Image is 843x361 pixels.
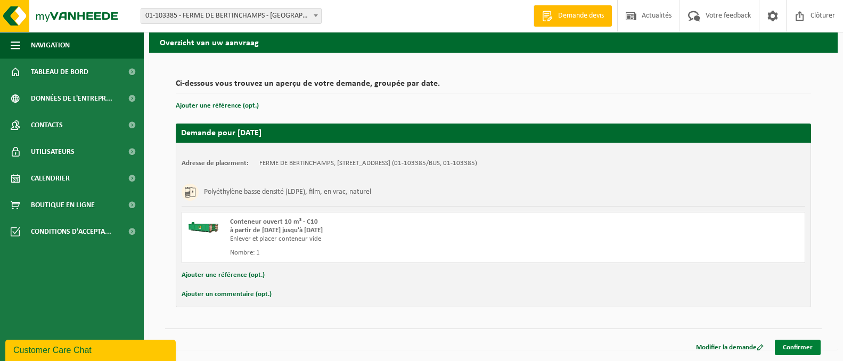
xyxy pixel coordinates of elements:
button: Ajouter un commentaire (opt.) [182,288,272,301]
span: Calendrier [31,165,70,192]
span: Navigation [31,32,70,59]
strong: à partir de [DATE] jusqu'à [DATE] [230,227,323,234]
span: Utilisateurs [31,138,75,165]
span: Tableau de bord [31,59,88,85]
strong: Demande pour [DATE] [181,129,261,137]
button: Ajouter une référence (opt.) [182,268,265,282]
h2: Overzicht van uw aanvraag [149,31,838,52]
span: Conditions d'accepta... [31,218,111,245]
a: Modifier la demande [688,340,772,355]
strong: Adresse de placement: [182,160,249,167]
span: 01-103385 - FERME DE BERTINCHAMPS - GEMBLOUX [141,8,322,24]
div: Enlever et placer conteneur vide [230,235,536,243]
span: Conteneur ouvert 10 m³ - C10 [230,218,318,225]
a: Confirmer [775,340,821,355]
span: 01-103385 - FERME DE BERTINCHAMPS - GEMBLOUX [141,9,321,23]
h2: Ci-dessous vous trouvez un aperçu de votre demande, groupée par date. [176,79,811,94]
img: HK-XC-10-GN-00.png [187,218,219,234]
iframe: chat widget [5,338,178,361]
button: Ajouter une référence (opt.) [176,99,259,113]
a: Demande devis [534,5,612,27]
h3: Polyéthylène basse densité (LDPE), film, en vrac, naturel [204,184,371,201]
span: Données de l'entrepr... [31,85,112,112]
span: Contacts [31,112,63,138]
td: FERME DE BERTINCHAMPS, [STREET_ADDRESS] (01-103385/BUS, 01-103385) [259,159,477,168]
span: Boutique en ligne [31,192,95,218]
div: Nombre: 1 [230,249,536,257]
span: Demande devis [555,11,607,21]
